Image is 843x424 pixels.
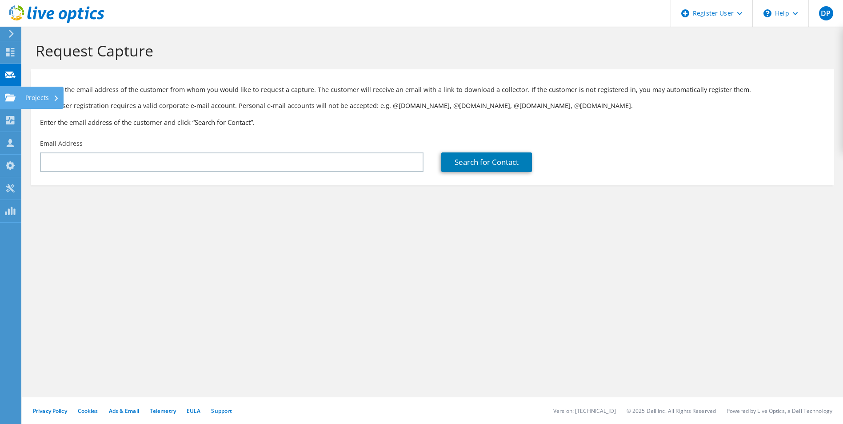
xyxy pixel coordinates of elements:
[627,407,716,415] li: © 2025 Dell Inc. All Rights Reserved
[150,407,176,415] a: Telemetry
[109,407,139,415] a: Ads & Email
[40,101,825,111] p: Note: User registration requires a valid corporate e-mail account. Personal e-mail accounts will ...
[78,407,98,415] a: Cookies
[211,407,232,415] a: Support
[727,407,832,415] li: Powered by Live Optics, a Dell Technology
[763,9,771,17] svg: \n
[553,407,616,415] li: Version: [TECHNICAL_ID]
[36,41,825,60] h1: Request Capture
[40,139,83,148] label: Email Address
[187,407,200,415] a: EULA
[40,85,825,95] p: Provide the email address of the customer from whom you would like to request a capture. The cust...
[21,87,64,109] div: Projects
[441,152,532,172] a: Search for Contact
[819,6,833,20] span: DP
[40,117,825,127] h3: Enter the email address of the customer and click “Search for Contact”.
[33,407,67,415] a: Privacy Policy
